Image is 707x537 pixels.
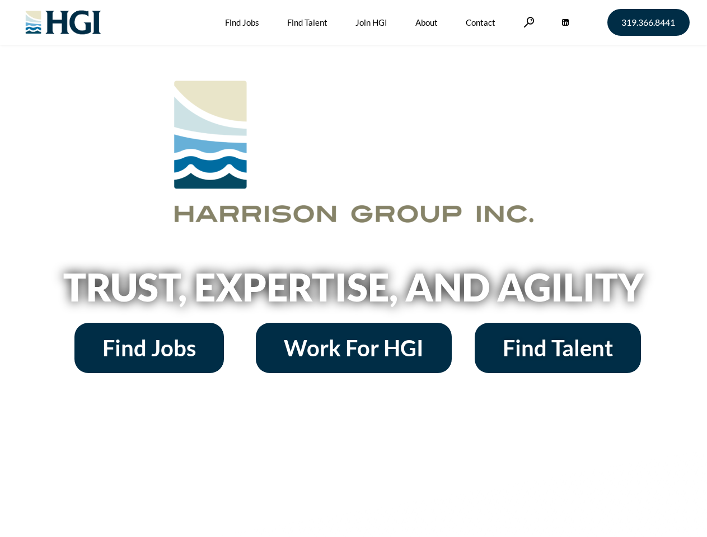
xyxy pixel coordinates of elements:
a: Find Talent [475,323,641,373]
span: Find Talent [503,337,613,359]
a: Work For HGI [256,323,452,373]
span: 319.366.8441 [621,18,675,27]
h2: Trust, Expertise, and Agility [35,268,673,306]
span: Find Jobs [102,337,196,359]
a: 319.366.8441 [607,9,690,36]
a: Find Jobs [74,323,224,373]
span: Work For HGI [284,337,424,359]
a: Search [523,17,535,27]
